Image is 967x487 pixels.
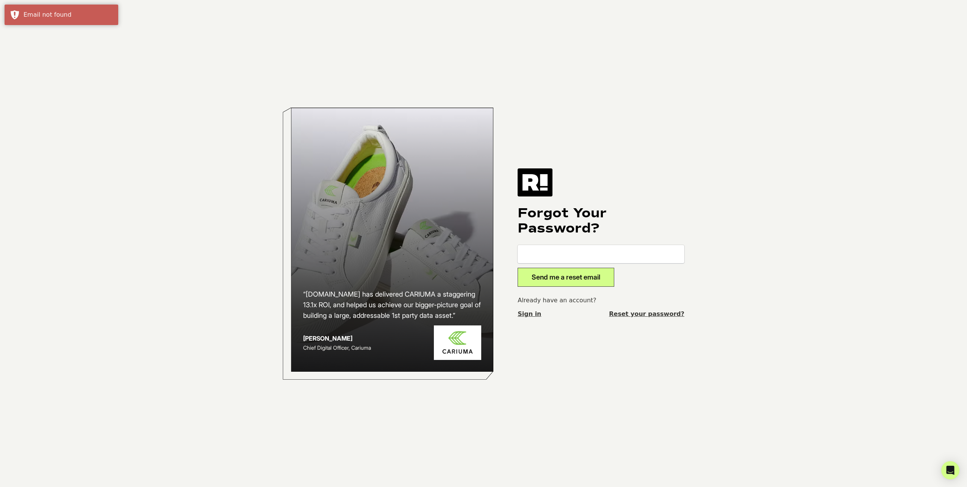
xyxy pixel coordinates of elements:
img: Retention.com [518,168,552,196]
h2: “[DOMAIN_NAME] has delivered CARIUMA a staggering 13.1x ROI, and helped us achieve our bigger-pic... [303,289,481,321]
h1: Forgot Your Password? [518,206,684,236]
div: Email not found [23,10,113,19]
strong: [PERSON_NAME] [303,335,352,342]
span: Chief Digital Officer, Cariuma [303,344,371,351]
p: Already have an account? [518,296,684,305]
button: Send me a reset email [518,268,614,287]
a: Sign in [518,309,541,319]
a: Reset your password? [609,309,684,319]
img: Cariuma [434,325,481,360]
div: Open Intercom Messenger [941,461,959,479]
